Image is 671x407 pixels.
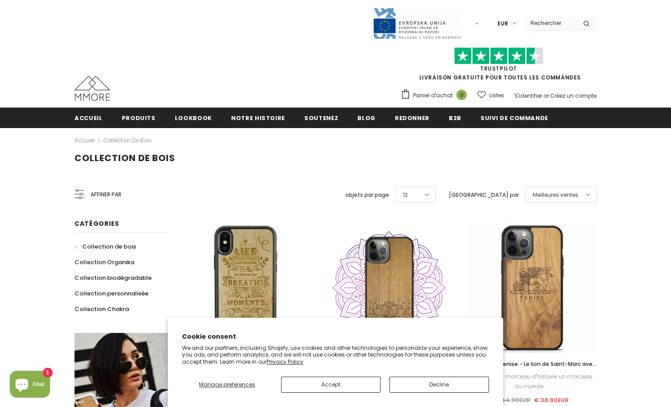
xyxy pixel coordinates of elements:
[75,270,152,286] a: Collection biodégradable
[75,258,134,266] span: Collection Organika
[480,114,548,122] span: Suivi de commande
[449,114,461,122] span: B2B
[373,7,462,40] img: Javni Razpis
[199,381,255,388] span: Manage preferences
[75,286,149,301] a: Collection personnalisée
[91,190,121,199] span: Affiner par
[75,152,175,164] span: Collection de bois
[75,108,103,128] a: Accueil
[395,108,430,128] a: Redonner
[182,345,489,365] p: We and our partners, including Shopify, use cookies and other technologies to personalize your ex...
[534,396,569,404] span: € 38.90EUR
[82,242,136,251] span: Collection de bois
[477,87,504,103] a: Listes
[468,360,596,378] span: L'affaire de Venise - Le lion de Saint-Marc avec le lettrage
[525,17,576,29] input: Search Site
[231,114,285,122] span: Notre histoire
[75,305,129,313] span: Collection Chakra
[401,89,471,102] a: Panier d'achat 0
[413,91,453,100] span: Panier d'achat
[497,19,508,28] span: EUR
[514,92,542,100] a: S'identifier
[304,114,338,122] span: soutenez
[533,191,578,199] span: Meilleures ventes
[7,371,53,400] inbox-online-store-chat: Shopify online store chat
[182,377,272,393] button: Manage preferences
[449,108,461,128] a: B2B
[480,65,517,72] a: TrustPilot
[550,92,596,100] a: Créez un compte
[122,108,156,128] a: Produits
[231,108,285,128] a: Notre histoire
[373,19,462,27] a: Javni Razpis
[281,377,381,393] button: Accept
[467,372,596,391] div: Posséder un morceau d'histoire, un morceau du monde ...
[75,114,103,122] span: Accueil
[182,332,489,341] h2: Cookie consent
[449,191,519,199] label: [GEOGRAPHIC_DATA] par
[103,137,152,144] a: Collection de bois
[401,51,596,81] span: LIVRAISON GRATUITE POUR TOUTES LES COMMANDES
[357,114,376,122] span: Blog
[494,396,530,404] span: € 44.90EUR
[75,289,149,298] span: Collection personnalisée
[75,219,119,228] span: Catégories
[454,47,543,65] img: Faites confiance aux étoiles pilotes
[304,108,338,128] a: soutenez
[75,239,136,254] a: Collection de bois
[395,114,430,122] span: Redonner
[122,114,156,122] span: Produits
[75,274,152,282] span: Collection biodégradable
[456,90,467,100] span: 0
[75,76,110,101] img: Cas MMORE
[175,114,212,122] span: Lookbook
[75,135,95,146] a: Accueil
[467,359,596,369] a: L'affaire de Venise - Le lion de Saint-Marc avec le lettrage
[389,377,489,393] button: Decline
[357,108,376,128] a: Blog
[75,254,134,270] a: Collection Organika
[175,108,212,128] a: Lookbook
[267,358,303,365] a: Privacy Policy
[345,191,389,199] label: objets par page
[480,108,548,128] a: Suivi de commande
[489,91,504,100] span: Listes
[543,92,549,100] span: or
[403,191,408,199] span: 12
[75,301,129,317] a: Collection Chakra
